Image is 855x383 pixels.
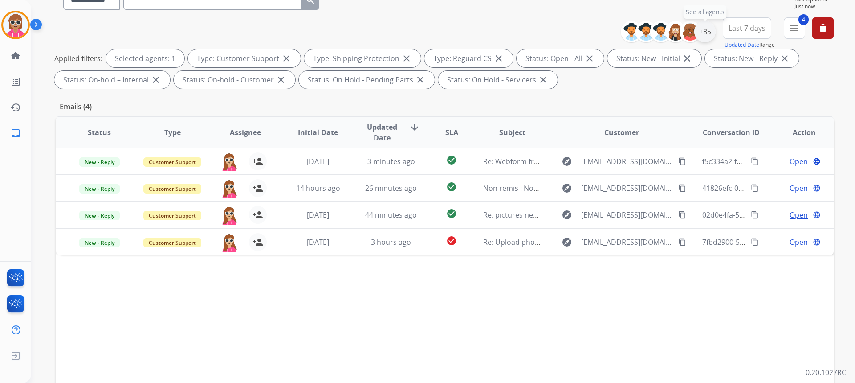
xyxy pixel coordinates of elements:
span: 7fbd2900-535f-4968-b46a-3d19db0ef39b [702,237,837,247]
mat-icon: content_copy [751,157,759,165]
span: Customer Support [143,157,201,167]
p: Emails (4) [56,101,95,112]
mat-icon: content_copy [678,184,686,192]
mat-icon: content_copy [678,157,686,165]
mat-icon: history [10,102,21,113]
mat-icon: close [779,53,790,64]
span: Range [725,41,775,49]
img: agent-avatar [220,206,238,225]
mat-icon: close [281,53,292,64]
span: Conversation ID [703,127,760,138]
span: Status [88,127,111,138]
mat-icon: arrow_downward [409,122,420,132]
span: New - Reply [79,184,120,194]
mat-icon: close [584,53,595,64]
span: 44 minutes ago [365,210,417,220]
mat-icon: person_add [252,183,263,194]
span: Assignee [230,127,261,138]
div: Type: Customer Support [188,49,301,67]
img: agent-avatar [220,179,238,198]
mat-icon: language [813,238,821,246]
mat-icon: inbox [10,128,21,139]
mat-icon: close [682,53,692,64]
span: New - Reply [79,238,120,247]
span: Non remis : Non remis : Webform from [EMAIL_ADDRESS][DOMAIN_NAME] on [DATE] [483,183,766,193]
div: Status: New - Reply [705,49,799,67]
p: 0.20.1027RC [806,367,846,378]
mat-icon: check_circle [446,155,457,165]
span: Just now [794,3,834,10]
span: 02d0e4fa-5bae-4fa6-98fd-78f6e348813b [702,210,834,220]
mat-icon: close [276,74,286,85]
button: Last 7 days [723,17,771,39]
span: 26 minutes ago [365,183,417,193]
span: Customer Support [143,211,201,220]
mat-icon: explore [562,183,572,194]
span: 41826efc-0c7a-422a-b890-aca6ec64991c [702,183,836,193]
div: +85 [694,21,716,42]
mat-icon: content_copy [751,238,759,246]
span: f5c334a2-fac6-4e3b-86b7-bcac6de96cad [702,156,836,166]
span: New - Reply [79,157,120,167]
p: Applied filters: [54,53,102,64]
span: Open [790,210,808,220]
mat-icon: explore [562,210,572,220]
div: Status: New - Initial [607,49,701,67]
span: Open [790,156,808,167]
span: Re: Webform from [EMAIL_ADDRESS][DOMAIN_NAME] on [DATE] [483,156,697,166]
span: [DATE] [307,210,329,220]
span: [EMAIL_ADDRESS][DOMAIN_NAME] [581,237,673,247]
button: 4 [784,17,805,39]
span: SLA [445,127,458,138]
th: Action [761,117,834,148]
span: Customer Support [143,238,201,247]
span: Customer [604,127,639,138]
span: Type [164,127,181,138]
mat-icon: home [10,50,21,61]
mat-icon: check_circle [446,235,457,246]
mat-icon: language [813,157,821,165]
mat-icon: person_add [252,210,263,220]
div: Status: On Hold - Servicers [438,71,558,89]
div: Status: Open - All [517,49,604,67]
span: Open [790,237,808,247]
span: 14 hours ago [296,183,340,193]
button: Updated Date [725,41,759,49]
mat-icon: content_copy [751,211,759,219]
mat-icon: explore [562,156,572,167]
span: 3 hours ago [371,237,411,247]
mat-icon: language [813,184,821,192]
mat-icon: explore [562,237,572,247]
mat-icon: content_copy [751,184,759,192]
div: Status: On-hold – Internal [54,71,170,89]
mat-icon: content_copy [678,211,686,219]
span: See all agents [686,8,725,16]
span: 4 [798,14,809,25]
span: Subject [499,127,525,138]
mat-icon: content_copy [678,238,686,246]
mat-icon: close [493,53,504,64]
mat-icon: check_circle [446,181,457,192]
div: Selected agents: 1 [106,49,184,67]
span: [EMAIL_ADDRESS][DOMAIN_NAME] [581,156,673,167]
mat-icon: close [538,74,549,85]
span: [DATE] [307,156,329,166]
div: Status: On Hold - Pending Parts [299,71,435,89]
span: Re: pictures needed [483,210,550,220]
div: Type: Shipping Protection [304,49,421,67]
mat-icon: check_circle [446,208,457,219]
span: [EMAIL_ADDRESS][DOMAIN_NAME] [581,210,673,220]
span: Last 7 days [729,26,765,30]
span: [EMAIL_ADDRESS][DOMAIN_NAME] [581,183,673,194]
mat-icon: language [813,211,821,219]
span: Initial Date [298,127,338,138]
mat-icon: close [401,53,412,64]
mat-icon: person_add [252,237,263,247]
img: agent-avatar [220,233,238,252]
span: 3 minutes ago [367,156,415,166]
span: [DATE] [307,237,329,247]
mat-icon: delete [818,23,828,33]
span: Open [790,183,808,194]
mat-icon: person_add [252,156,263,167]
img: agent-avatar [220,152,238,171]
